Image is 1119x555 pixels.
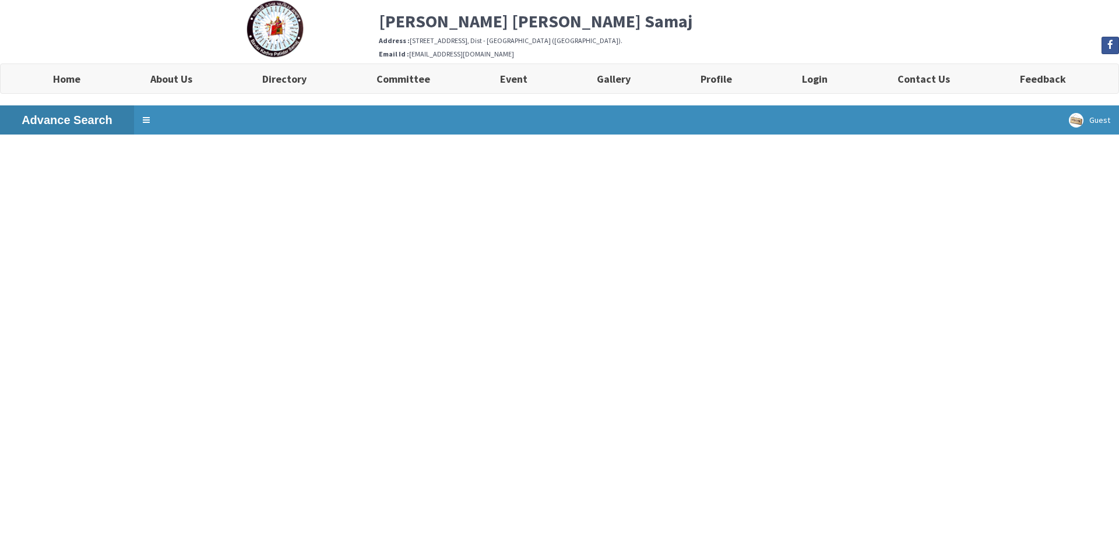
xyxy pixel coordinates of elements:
a: Contact Us [863,64,985,93]
a: Home [18,64,115,93]
b: [PERSON_NAME] [PERSON_NAME] Samaj [379,10,692,32]
a: Feedback [985,64,1101,93]
a: Login [767,64,863,93]
b: Contact Us [898,72,950,86]
a: About Us [115,64,227,93]
h6: [EMAIL_ADDRESS][DOMAIN_NAME] [379,50,1119,58]
b: About Us [150,72,192,86]
h6: [STREET_ADDRESS], Dist - [GEOGRAPHIC_DATA] ([GEOGRAPHIC_DATA]). [379,37,1119,44]
b: Profile [701,72,732,86]
b: Home [53,72,80,86]
b: Feedback [1020,72,1066,86]
a: Gallery [562,64,666,93]
a: Committee [342,64,465,93]
b: Gallery [597,72,631,86]
b: Committee [376,72,430,86]
b: Address : [379,36,410,45]
span: Guest [1089,115,1110,125]
b: Login [802,72,828,86]
b: Directory [262,72,307,86]
b: Advance Search [22,114,112,126]
b: Email Id : [379,50,409,58]
img: User Image [1069,113,1083,128]
b: Event [500,72,527,86]
a: Directory [227,64,342,93]
a: Event [465,64,562,93]
a: Profile [666,64,767,93]
a: Guest [1060,105,1119,135]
